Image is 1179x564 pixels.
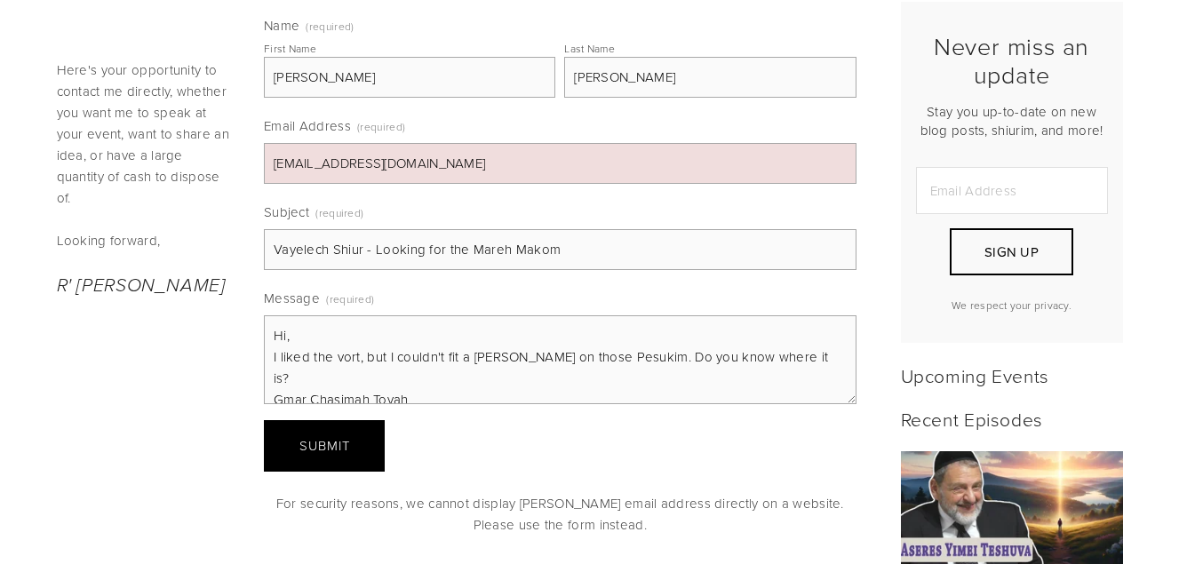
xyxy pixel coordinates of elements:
span: (required) [357,114,405,139]
p: We respect your privacy. [916,298,1108,313]
div: First Name [264,41,316,56]
div: Last Name [564,41,615,56]
span: (required) [306,21,354,32]
span: Subject [264,203,309,221]
button: Sign Up [950,228,1072,275]
input: Email Address [916,167,1108,214]
p: For security reasons, we cannot display [PERSON_NAME] email address directly on a website. Please... [264,493,856,536]
h2: Recent Episodes [901,408,1123,430]
h2: Upcoming Events [901,364,1123,386]
span: Submit [299,436,350,455]
span: Message [264,289,320,307]
textarea: Hi, I liked the vort, but I couldn't fit a [PERSON_NAME] on those Pesukim. Do you know where it i... [264,315,856,404]
span: Email Address [264,116,351,135]
em: R' [PERSON_NAME] [57,274,226,297]
p: Stay you up-to-date on new blog posts, shiurim, and more! [916,102,1108,139]
span: Name [264,16,299,35]
span: (required) [315,200,363,226]
span: (required) [326,286,374,312]
h2: Never miss an update [916,32,1108,90]
p: Here's your opportunity to contact me directly, whether you want me to speak at your event, want ... [57,60,235,209]
p: Looking forward, [57,230,235,251]
span: Sign Up [984,242,1039,261]
button: SubmitSubmit [264,420,385,472]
